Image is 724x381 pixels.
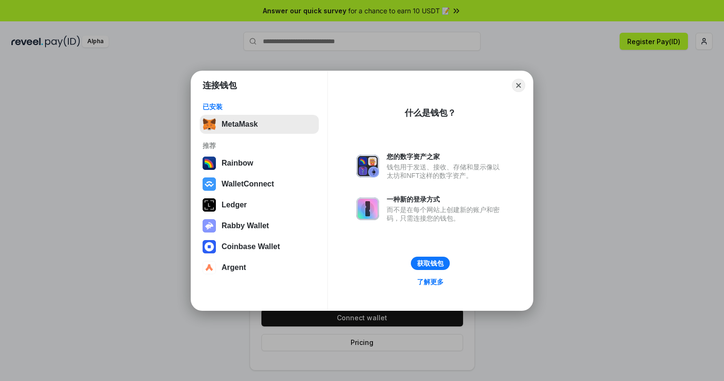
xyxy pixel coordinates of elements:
div: Rabby Wallet [222,222,269,230]
div: 钱包用于发送、接收、存储和显示像以太坊和NFT这样的数字资产。 [387,163,504,180]
button: Coinbase Wallet [200,237,319,256]
img: svg+xml,%3Csvg%20xmlns%3D%22http%3A%2F%2Fwww.w3.org%2F2000%2Fsvg%22%20width%3D%2228%22%20height%3... [203,198,216,212]
img: svg+xml,%3Csvg%20width%3D%22120%22%20height%3D%22120%22%20viewBox%3D%220%200%20120%20120%22%20fil... [203,157,216,170]
img: svg+xml,%3Csvg%20width%3D%2228%22%20height%3D%2228%22%20viewBox%3D%220%200%2028%2028%22%20fill%3D... [203,261,216,274]
div: Rainbow [222,159,253,167]
button: 获取钱包 [411,257,450,270]
div: 了解更多 [417,278,444,286]
button: Ledger [200,195,319,214]
img: svg+xml,%3Csvg%20xmlns%3D%22http%3A%2F%2Fwww.w3.org%2F2000%2Fsvg%22%20fill%3D%22none%22%20viewBox... [356,155,379,177]
div: Coinbase Wallet [222,242,280,251]
div: MetaMask [222,120,258,129]
button: Close [512,79,525,92]
img: svg+xml,%3Csvg%20fill%3D%22none%22%20height%3D%2233%22%20viewBox%3D%220%200%2035%2033%22%20width%... [203,118,216,131]
img: svg+xml,%3Csvg%20xmlns%3D%22http%3A%2F%2Fwww.w3.org%2F2000%2Fsvg%22%20fill%3D%22none%22%20viewBox... [203,219,216,232]
div: 您的数字资产之家 [387,152,504,161]
button: MetaMask [200,115,319,134]
img: svg+xml,%3Csvg%20width%3D%2228%22%20height%3D%2228%22%20viewBox%3D%220%200%2028%2028%22%20fill%3D... [203,240,216,253]
button: Rainbow [200,154,319,173]
div: 已安装 [203,102,316,111]
div: 而不是在每个网站上创建新的账户和密码，只需连接您的钱包。 [387,205,504,223]
div: 推荐 [203,141,316,150]
div: WalletConnect [222,180,274,188]
div: Argent [222,263,246,272]
button: WalletConnect [200,175,319,194]
div: 什么是钱包？ [405,107,456,119]
img: svg+xml,%3Csvg%20width%3D%2228%22%20height%3D%2228%22%20viewBox%3D%220%200%2028%2028%22%20fill%3D... [203,177,216,191]
a: 了解更多 [411,276,449,288]
div: Ledger [222,201,247,209]
div: 一种新的登录方式 [387,195,504,204]
button: Argent [200,258,319,277]
div: 获取钱包 [417,259,444,268]
button: Rabby Wallet [200,216,319,235]
img: svg+xml,%3Csvg%20xmlns%3D%22http%3A%2F%2Fwww.w3.org%2F2000%2Fsvg%22%20fill%3D%22none%22%20viewBox... [356,197,379,220]
h1: 连接钱包 [203,80,237,91]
